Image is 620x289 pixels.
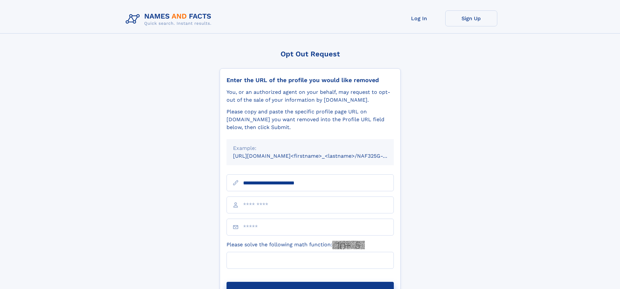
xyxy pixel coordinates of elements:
div: Opt Out Request [220,50,401,58]
div: You, or an authorized agent on your behalf, may request to opt-out of the sale of your informatio... [227,88,394,104]
img: Logo Names and Facts [123,10,217,28]
label: Please solve the following math function: [227,241,365,249]
div: Enter the URL of the profile you would like removed [227,77,394,84]
a: Sign Up [445,10,497,26]
div: Please copy and paste the specific profile page URL on [DOMAIN_NAME] you want removed into the Pr... [227,108,394,131]
a: Log In [393,10,445,26]
small: [URL][DOMAIN_NAME]<firstname>_<lastname>/NAF325G-xxxxxxxx [233,153,406,159]
div: Example: [233,144,387,152]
